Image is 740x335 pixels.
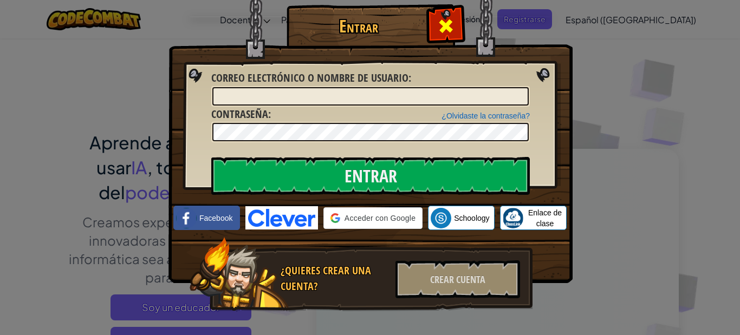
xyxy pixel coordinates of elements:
div: Acceder con Google [323,207,423,229]
font: Schoology [454,214,489,222]
font: Acceder con Google [345,214,416,222]
img: clever-logo-blue.png [245,206,318,229]
font: Enlace de clase [528,208,562,228]
font: : [268,107,271,121]
img: schoology.png [431,208,451,228]
font: Correo electrónico o nombre de usuario [211,70,408,85]
img: classlink-logo-small.png [503,208,523,228]
font: ¿Quieres crear una cuenta? [281,263,371,293]
input: Entrar [211,157,530,195]
font: Contraseña [211,107,268,121]
font: : [408,70,411,85]
font: Facebook [199,214,232,222]
font: Entrar [339,14,378,38]
a: ¿Olvidaste la contraseña? [442,111,530,120]
img: facebook_small.png [176,208,197,228]
font: Crear cuenta [430,273,485,286]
